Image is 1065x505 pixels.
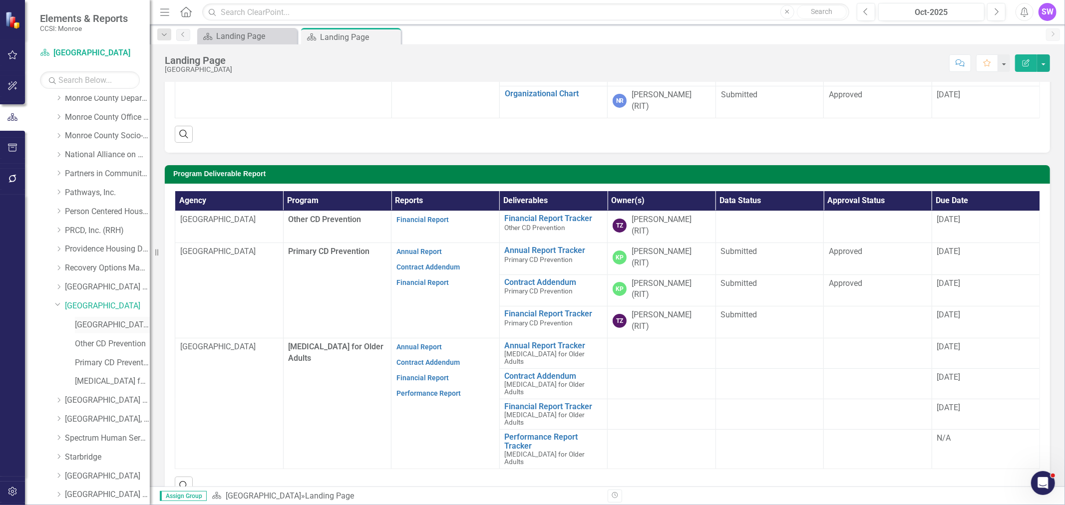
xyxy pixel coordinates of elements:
td: Double-Click to Edit Right Click for Context Menu [499,338,608,369]
a: [GEOGRAPHIC_DATA] [65,300,150,312]
a: [GEOGRAPHIC_DATA] [65,471,150,482]
td: Double-Click to Edit Right Click for Context Menu [499,274,608,306]
div: [PERSON_NAME] (RIT) [632,309,710,332]
div: Landing Page [216,30,295,42]
td: Double-Click to Edit [715,86,823,118]
input: Search ClearPoint... [202,3,849,21]
div: [PERSON_NAME] (RIT) [632,278,710,301]
a: Partners in Community Development [65,168,150,180]
span: Submitted [721,90,757,99]
span: Submitted [721,247,757,256]
small: CCSI: Monroe [40,24,128,32]
a: Annual Report [396,343,442,351]
a: Person Centered Housing Options, Inc. [65,206,150,218]
td: Double-Click to Edit [175,338,284,469]
span: [DATE] [937,310,961,319]
td: Double-Click to Edit [391,243,500,338]
td: Double-Click to Edit [932,306,1040,338]
a: PRCD, Inc. (RRH) [65,225,150,237]
p: [GEOGRAPHIC_DATA] [180,341,278,353]
td: Double-Click to Edit [824,86,932,118]
td: Double-Click to Edit [824,211,932,243]
p: [GEOGRAPHIC_DATA] [180,246,278,257]
span: Approved [829,247,862,256]
button: Oct-2025 [878,3,985,21]
td: Double-Click to Edit [715,243,824,274]
a: Contract Addendum [396,358,460,366]
td: Double-Click to Edit [715,430,824,469]
a: Financial Report [396,374,449,382]
a: Spectrum Human Services, Inc. [65,433,150,444]
a: Recovery Options Made Easy [65,262,150,274]
div: Landing Page [305,491,354,501]
td: Double-Click to Edit [608,338,716,369]
td: Double-Click to Edit [608,399,716,430]
td: Double-Click to Edit [932,430,1040,469]
h3: Program Deliverable Report [173,170,1045,178]
div: SW [1039,3,1057,21]
a: [GEOGRAPHIC_DATA] (RRH) [65,489,150,501]
a: Primary CD Prevention [75,357,150,369]
a: Contract Addendum [505,278,603,287]
a: Annual Report Tracker [505,246,603,255]
a: Performance Report Tracker [505,433,603,450]
a: [GEOGRAPHIC_DATA] [40,47,140,59]
div: [PERSON_NAME] (RIT) [632,89,710,112]
span: Assign Group [160,491,207,501]
a: Providence Housing Development Corporation [65,244,150,255]
span: Primary CD Prevention [505,287,573,295]
a: Monroe County Socio-Legal Center [65,130,150,142]
a: Contract Addendum [396,263,460,271]
a: Financial Report [396,216,449,224]
td: Double-Click to Edit [824,399,932,430]
div: KP [613,251,627,264]
td: Double-Click to Edit [608,243,716,274]
span: [MEDICAL_DATA] for Older Adults [505,450,585,466]
span: [DATE] [937,247,961,256]
a: [GEOGRAPHIC_DATA], Inc. [65,414,150,425]
span: [DATE] [937,342,961,351]
div: [PERSON_NAME] (RIT) [632,246,710,269]
td: Double-Click to Edit [715,399,824,430]
td: Double-Click to Edit [175,211,284,243]
span: Primary CD Prevention [505,319,573,327]
td: Double-Click to Edit [608,211,716,243]
td: Double-Click to Edit [824,306,932,338]
span: [DATE] [937,403,961,412]
td: Double-Click to Edit Right Click for Context Menu [499,211,608,243]
span: [MEDICAL_DATA] for Older Adults [289,342,384,363]
td: Double-Click to Edit [932,274,1040,306]
td: Double-Click to Edit [932,369,1040,399]
span: Submitted [721,310,757,319]
span: Other CD Prevention [289,215,361,224]
span: Submitted [721,278,757,288]
a: [GEOGRAPHIC_DATA] (RRH) [65,395,150,406]
a: Starbridge [65,452,150,463]
td: Double-Click to Edit [391,211,500,243]
a: Annual Report Tracker [505,341,603,350]
td: Double-Click to Edit Right Click for Context Menu [499,369,608,399]
td: Double-Click to Edit [391,338,500,469]
span: [DATE] [937,215,961,224]
span: [MEDICAL_DATA] for Older Adults [505,411,585,426]
div: TZ [613,314,627,328]
a: Pathways, Inc. [65,187,150,199]
td: Double-Click to Edit [608,430,716,469]
div: [GEOGRAPHIC_DATA] [165,66,232,73]
a: [GEOGRAPHIC_DATA] [226,491,301,501]
div: Landing Page [165,55,232,66]
a: Financial Report Tracker [505,402,603,411]
a: Monroe County Office of Mental Health [65,112,150,123]
span: Elements & Reports [40,12,128,24]
td: Double-Click to Edit Right Click for Context Menu [500,86,608,118]
a: National Alliance on Mental Illness [65,149,150,161]
td: Double-Click to Edit [608,369,716,399]
a: Cultural Competency Agency Ethnicity Information [505,56,602,83]
td: Double-Click to Edit [932,399,1040,430]
div: Oct-2025 [882,6,981,18]
td: Double-Click to Edit [175,243,284,338]
td: Double-Click to Edit [932,243,1040,274]
td: Double-Click to Edit [608,274,716,306]
td: Double-Click to Edit [715,369,824,399]
td: Double-Click to Edit [608,86,715,118]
